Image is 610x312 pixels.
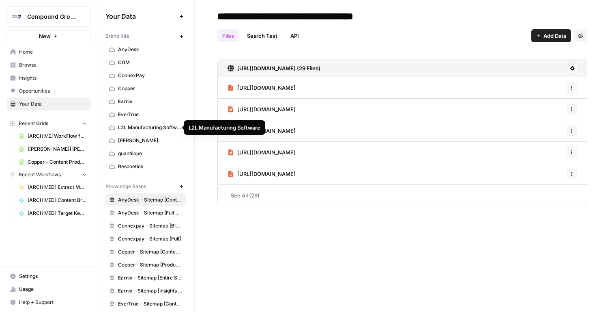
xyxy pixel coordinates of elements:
[118,261,183,269] span: Copper - Sitemap [Product Features]
[189,123,260,132] div: L2L Manufacturing Software
[6,97,90,110] a: Your Data
[39,32,51,40] span: New
[118,150,183,157] span: quantilope
[28,184,87,191] span: [ARCHIVED] Extract Meta Data [Title, Meta & H1]
[237,105,296,113] span: [URL][DOMAIN_NAME]
[28,210,87,217] span: [ARCHIVED] Target Keyword
[105,258,186,271] a: Copper - Sitemap [Product Features]
[28,158,87,166] span: Copper - Content Production with Custom Workflows [FINAL]
[118,300,183,308] span: EverTrue - Sitemap [Content via /learn]
[237,84,296,92] span: [URL][DOMAIN_NAME]
[217,29,239,42] a: Files
[19,87,87,95] span: Opportunities
[6,84,90,97] a: Opportunities
[6,71,90,84] a: Insights
[118,98,183,105] span: Earnix
[105,219,186,232] a: Connexpay - Sitemap [Blogs & Whitepapers]
[118,111,183,118] span: EverTrue
[6,58,90,71] a: Browse
[242,29,282,42] a: Search Test
[105,193,186,206] a: AnyDesk - Sitemap [Content Resources]
[15,181,90,194] a: [ARCHIVED] Extract Meta Data [Title, Meta & H1]
[228,142,296,163] a: [URL][DOMAIN_NAME]
[228,77,296,98] a: [URL][DOMAIN_NAME]
[6,283,90,296] a: Usage
[19,74,87,82] span: Insights
[531,29,571,42] button: Add Data
[118,46,183,53] span: AnyDesk
[543,32,566,40] span: Add Data
[6,296,90,309] button: Help + Support
[105,232,186,245] a: Connexpay - Sitemap [Full]
[237,64,320,72] h3: [URL][DOMAIN_NAME] (29 Files)
[118,196,183,204] span: AnyDesk - Sitemap [Content Resources]
[118,222,183,230] span: Connexpay - Sitemap [Blogs & Whitepapers]
[105,134,186,147] a: [PERSON_NAME]
[105,183,146,190] span: Knowledge Bases
[27,13,76,21] span: Compound Growth
[118,163,183,170] span: Resonetics
[15,156,90,169] a: Copper - Content Production with Custom Workflows [FINAL]
[9,9,24,24] img: Compound Growth Logo
[15,143,90,156] a: [[PERSON_NAME]] [PERSON_NAME] - SEO Page Optimization Deliverables [FINAL]
[118,124,183,131] span: L2L Manufacturing Software
[217,185,587,206] a: See All (29)
[105,82,186,95] a: Copper
[237,148,296,156] span: [URL][DOMAIN_NAME]
[28,197,87,204] span: [ARCHIVED] Content Briefs w. Knowledge Base - INCOMPLETE
[118,274,183,282] span: Earnix - Sitemap [Entire Site]
[237,127,296,135] span: [URL][DOMAIN_NAME]
[105,297,186,310] a: EverTrue - Sitemap [Content via /learn]
[105,32,129,40] span: Brand Kits
[118,72,183,79] span: ConnexPay
[6,30,90,42] button: New
[19,171,61,178] span: Recent Workflows
[105,147,186,160] a: quantilope
[28,132,87,140] span: [ARCHIVE] WorkFlow for FAQs Grid - TEST ONLY
[105,121,186,134] a: L2L Manufacturing Software
[118,85,183,92] span: Copper
[28,145,87,153] span: [[PERSON_NAME]] [PERSON_NAME] - SEO Page Optimization Deliverables [FINAL]
[118,209,183,217] span: AnyDesk - Sitemap [Full Site]
[19,299,87,306] span: Help + Support
[118,287,183,295] span: Earnix - Sitemap [Insights Center & Blogs]
[19,120,48,127] span: Recent Grids
[15,194,90,207] a: [ARCHIVED] Content Briefs w. Knowledge Base - INCOMPLETE
[6,270,90,283] a: Settings
[228,163,296,184] a: [URL][DOMAIN_NAME]
[19,61,87,69] span: Browse
[6,169,90,181] button: Recent Workflows
[118,248,183,256] span: Copper - Sitemap [Content: Blogs, Guides, etc.]
[228,99,296,120] a: [URL][DOMAIN_NAME]
[15,207,90,220] a: [ARCHIVED] Target Keyword
[19,286,87,293] span: Usage
[19,48,87,56] span: Home
[105,108,186,121] a: EverTrue
[105,11,176,21] span: Your Data
[286,29,304,42] a: API
[105,43,186,56] a: AnyDesk
[105,284,186,297] a: Earnix - Sitemap [Insights Center & Blogs]
[105,206,186,219] a: AnyDesk - Sitemap [Full Site]
[105,245,186,258] a: Copper - Sitemap [Content: Blogs, Guides, etc.]
[15,130,90,143] a: [ARCHIVE] WorkFlow for FAQs Grid - TEST ONLY
[6,6,90,27] button: Workspace: Compound Growth
[118,59,183,66] span: CGM
[6,45,90,58] a: Home
[237,170,296,178] span: [URL][DOMAIN_NAME]
[105,271,186,284] a: Earnix - Sitemap [Entire Site]
[105,69,186,82] a: ConnexPay
[105,95,186,108] a: Earnix
[118,137,183,144] span: [PERSON_NAME]
[6,117,90,130] button: Recent Grids
[19,273,87,280] span: Settings
[105,160,186,173] a: Resonetics
[118,235,183,243] span: Connexpay - Sitemap [Full]
[228,59,320,77] a: [URL][DOMAIN_NAME] (29 Files)
[19,100,87,108] span: Your Data
[105,56,186,69] a: CGM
